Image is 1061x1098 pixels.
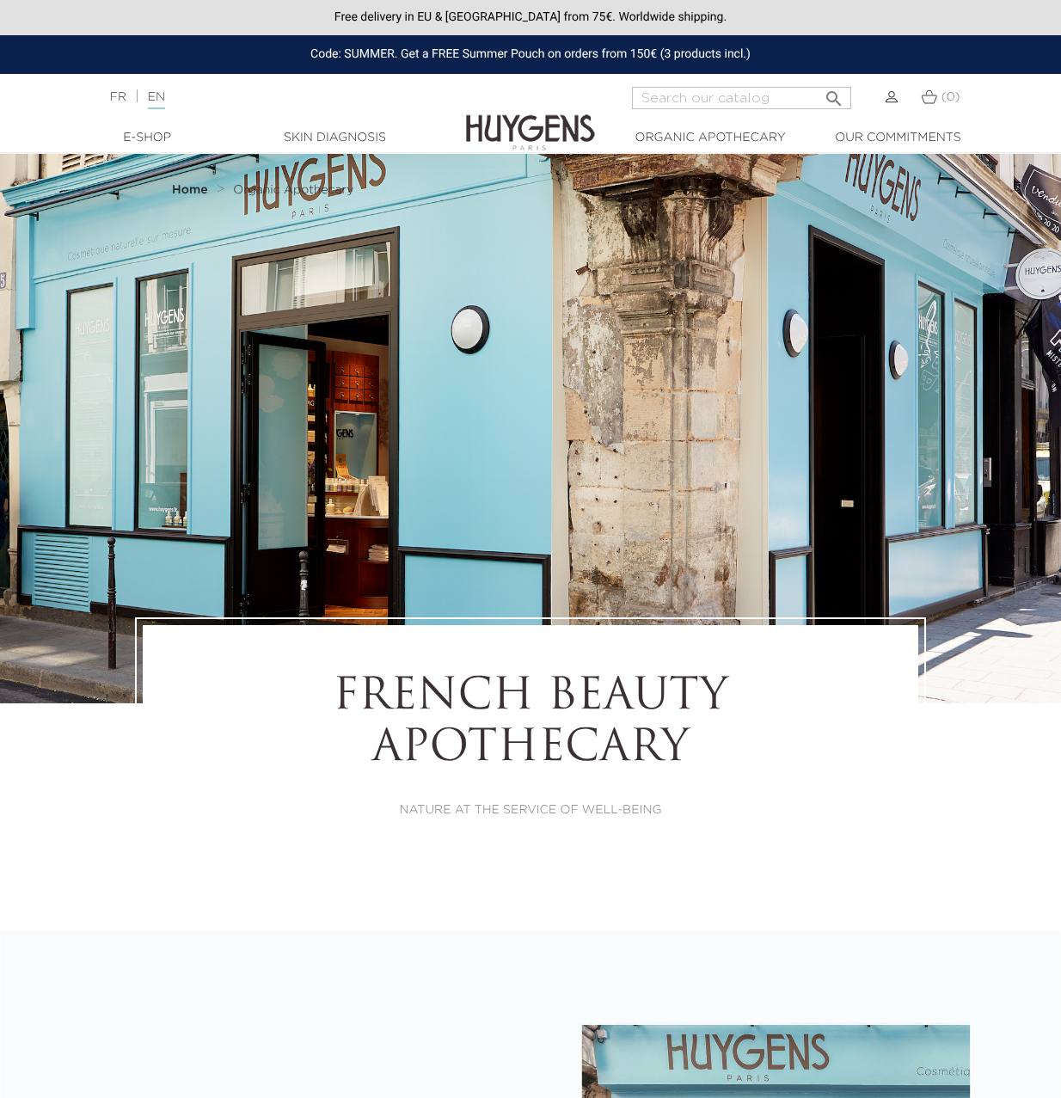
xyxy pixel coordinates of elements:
button:  [819,82,849,105]
a: Skin Diagnosis [248,129,420,147]
a: FR [110,91,126,103]
span: (0) [941,91,960,103]
a: Our commitments [812,129,984,147]
img: Huygens [466,87,595,153]
a: EN [148,91,165,109]
a: Organic Apothecary [233,183,353,197]
a: Organic Apothecary [624,129,796,147]
strong: Home [172,184,208,196]
a: Home [172,183,212,197]
a: E-Shop [61,129,233,147]
span: Organic Apothecary [233,184,353,196]
div: | [101,87,429,107]
i:  [824,83,844,104]
p: NATURE AT THE SERVICE OF WELL-BEING [190,801,871,819]
input: Search [632,87,851,109]
h1: FRENCH BEAUTY APOTHECARY [190,672,871,776]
